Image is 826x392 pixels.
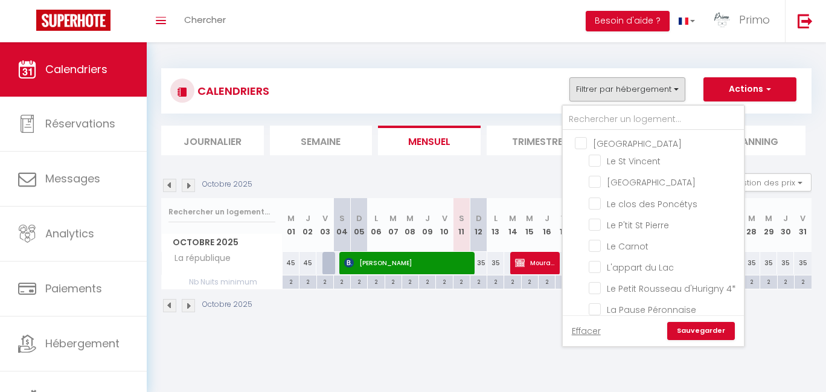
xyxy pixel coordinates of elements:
[760,275,776,287] div: 2
[389,213,397,224] abbr: M
[739,12,770,27] span: Primo
[562,104,745,347] div: Filtrer par hébergement
[470,252,487,274] div: 35
[795,275,812,287] div: 2
[607,198,697,210] span: Le clos des Poncétys
[522,275,538,287] div: 2
[667,322,735,340] a: Sauvegarder
[459,213,464,224] abbr: S
[515,251,554,274] span: Mourad titouche
[748,213,755,224] abbr: M
[442,213,447,224] abbr: V
[494,213,498,224] abbr: L
[760,252,777,274] div: 35
[333,198,350,252] th: 04
[356,213,362,224] abbr: D
[385,198,402,252] th: 07
[436,275,452,287] div: 2
[539,275,555,287] div: 2
[487,275,504,287] div: 2
[555,198,572,252] th: 17
[378,126,481,155] li: Mensuel
[316,198,333,252] th: 03
[368,198,385,252] th: 06
[563,109,744,130] input: Rechercher un logement...
[765,213,772,224] abbr: M
[299,252,316,274] div: 45
[45,226,94,241] span: Analytics
[339,213,345,224] abbr: S
[545,213,549,224] abbr: J
[161,126,264,155] li: Journalier
[351,198,368,252] th: 05
[607,219,669,231] span: Le P'tit St Pierre
[476,213,482,224] abbr: D
[45,336,120,351] span: Hébergement
[184,13,226,26] span: Chercher
[743,275,760,287] div: 2
[487,126,589,155] li: Trimestre
[504,275,520,287] div: 2
[777,252,794,274] div: 35
[385,275,402,287] div: 2
[306,213,310,224] abbr: J
[569,77,685,101] button: Filtrer par hébergement
[470,275,487,287] div: 2
[778,275,794,287] div: 2
[202,179,252,190] p: Octobre 2025
[299,198,316,252] th: 02
[586,11,670,31] button: Besoin d'aide ?
[419,198,436,252] th: 09
[162,275,282,289] span: Nb Nuits minimum
[521,198,538,252] th: 15
[45,116,115,131] span: Réservations
[703,77,796,101] button: Actions
[743,252,760,274] div: 35
[344,251,468,274] span: [PERSON_NAME]
[794,198,812,252] th: 31
[777,198,794,252] th: 30
[722,173,812,191] button: Gestion des prix
[607,240,648,252] span: Le Carnot
[402,198,418,252] th: 08
[453,198,470,252] th: 11
[760,198,777,252] th: 29
[487,252,504,274] div: 35
[283,275,299,287] div: 2
[526,213,533,224] abbr: M
[368,275,384,287] div: 2
[162,234,282,251] span: Octobre 2025
[202,299,252,310] p: Octobre 2025
[783,213,788,224] abbr: J
[487,198,504,252] th: 13
[351,275,367,287] div: 2
[45,281,102,296] span: Paiements
[800,213,805,224] abbr: V
[453,275,470,287] div: 2
[45,62,107,77] span: Calendriers
[509,213,516,224] abbr: M
[572,324,601,338] a: Effacer
[36,10,110,31] img: Super Booking
[299,275,316,287] div: 2
[406,213,414,224] abbr: M
[703,126,806,155] li: Planning
[743,198,760,252] th: 28
[794,252,812,274] div: 35
[713,11,731,29] img: ...
[270,126,373,155] li: Semaine
[194,77,269,104] h3: CALENDRIERS
[436,198,453,252] th: 10
[164,252,234,265] span: La république
[538,198,555,252] th: 16
[45,171,100,186] span: Messages
[322,213,328,224] abbr: V
[374,213,378,224] abbr: L
[504,198,521,252] th: 14
[555,252,572,274] div: 35
[317,275,333,287] div: 2
[283,198,299,252] th: 01
[425,213,430,224] abbr: J
[419,275,435,287] div: 2
[402,275,418,287] div: 2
